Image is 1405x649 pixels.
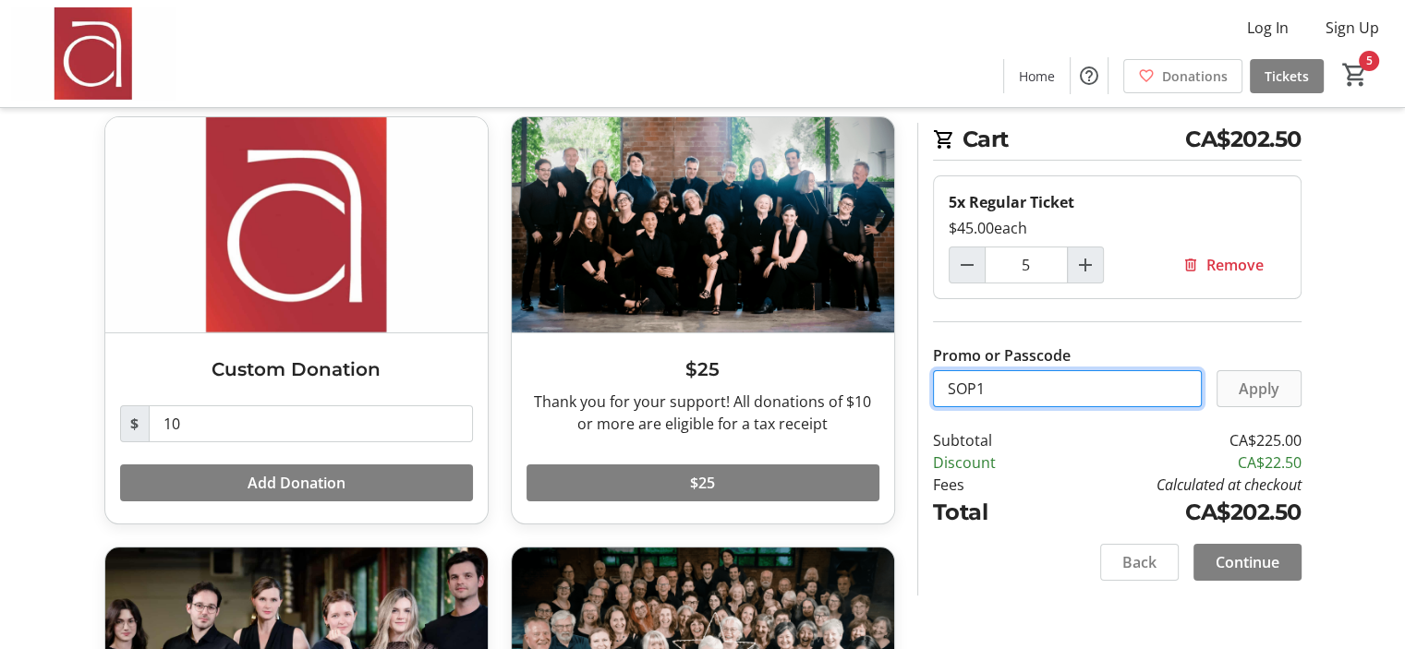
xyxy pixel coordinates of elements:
[950,247,985,282] button: Decrement by one
[1247,17,1289,39] span: Log In
[1216,551,1279,573] span: Continue
[1160,246,1286,283] button: Remove
[512,117,894,332] img: $25
[1122,551,1157,573] span: Back
[120,355,473,383] h3: Custom Donation
[149,405,473,442] input: Donation Amount
[933,474,1045,496] td: Fees
[527,464,879,501] button: $25
[933,496,1045,529] td: Total
[1217,370,1302,407] button: Apply
[1004,59,1070,93] a: Home
[1044,496,1301,529] td: CA$202.50
[1123,59,1242,93] a: Donations
[1232,13,1303,42] button: Log In
[949,217,1286,239] div: $45.00 each
[949,191,1286,213] div: 5x Regular Ticket
[1311,13,1394,42] button: Sign Up
[1185,123,1302,156] span: CA$202.50
[1071,57,1108,94] button: Help
[933,123,1302,161] h2: Cart
[985,246,1068,283] input: Regular Ticket Quantity
[1044,429,1301,451] td: CA$225.00
[1068,247,1103,282] button: Increment by one
[933,344,1071,367] label: Promo or Passcode
[1239,378,1279,400] span: Apply
[1044,451,1301,474] td: CA$22.50
[1265,66,1309,86] span: Tickets
[120,464,473,501] button: Add Donation
[933,370,1202,407] input: Enter promo or passcode
[933,451,1045,474] td: Discount
[1250,59,1324,93] a: Tickets
[1100,544,1179,581] button: Back
[527,355,879,383] h3: $25
[11,7,176,100] img: Amadeus Choir of Greater Toronto 's Logo
[933,429,1045,451] td: Subtotal
[1162,66,1228,86] span: Donations
[1019,66,1055,86] span: Home
[1193,544,1302,581] button: Continue
[1326,17,1379,39] span: Sign Up
[690,472,715,494] span: $25
[1338,58,1372,91] button: Cart
[105,117,488,332] img: Custom Donation
[1206,254,1264,276] span: Remove
[120,405,150,442] span: $
[1044,474,1301,496] td: Calculated at checkout
[248,472,345,494] span: Add Donation
[527,391,879,435] div: Thank you for your support! All donations of $10 or more are eligible for a tax receipt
